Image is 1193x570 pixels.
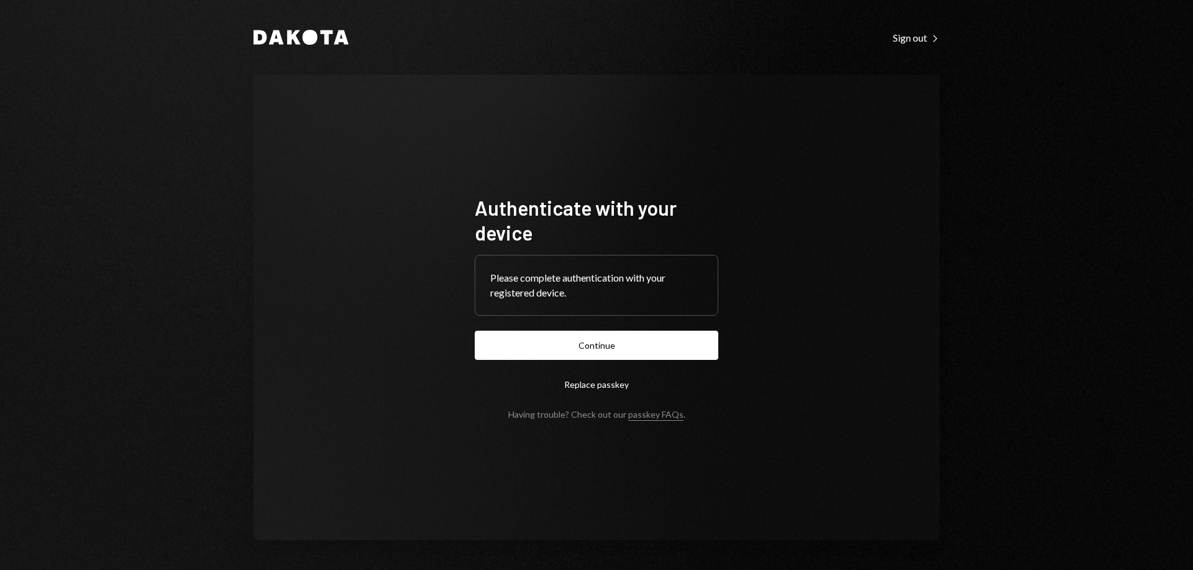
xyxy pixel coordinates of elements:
[893,30,939,44] a: Sign out
[508,409,685,420] div: Having trouble? Check out our .
[628,409,683,421] a: passkey FAQs
[475,370,718,399] button: Replace passkey
[893,32,939,44] div: Sign out
[475,331,718,360] button: Continue
[490,270,703,300] div: Please complete authentication with your registered device.
[475,195,718,245] h1: Authenticate with your device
